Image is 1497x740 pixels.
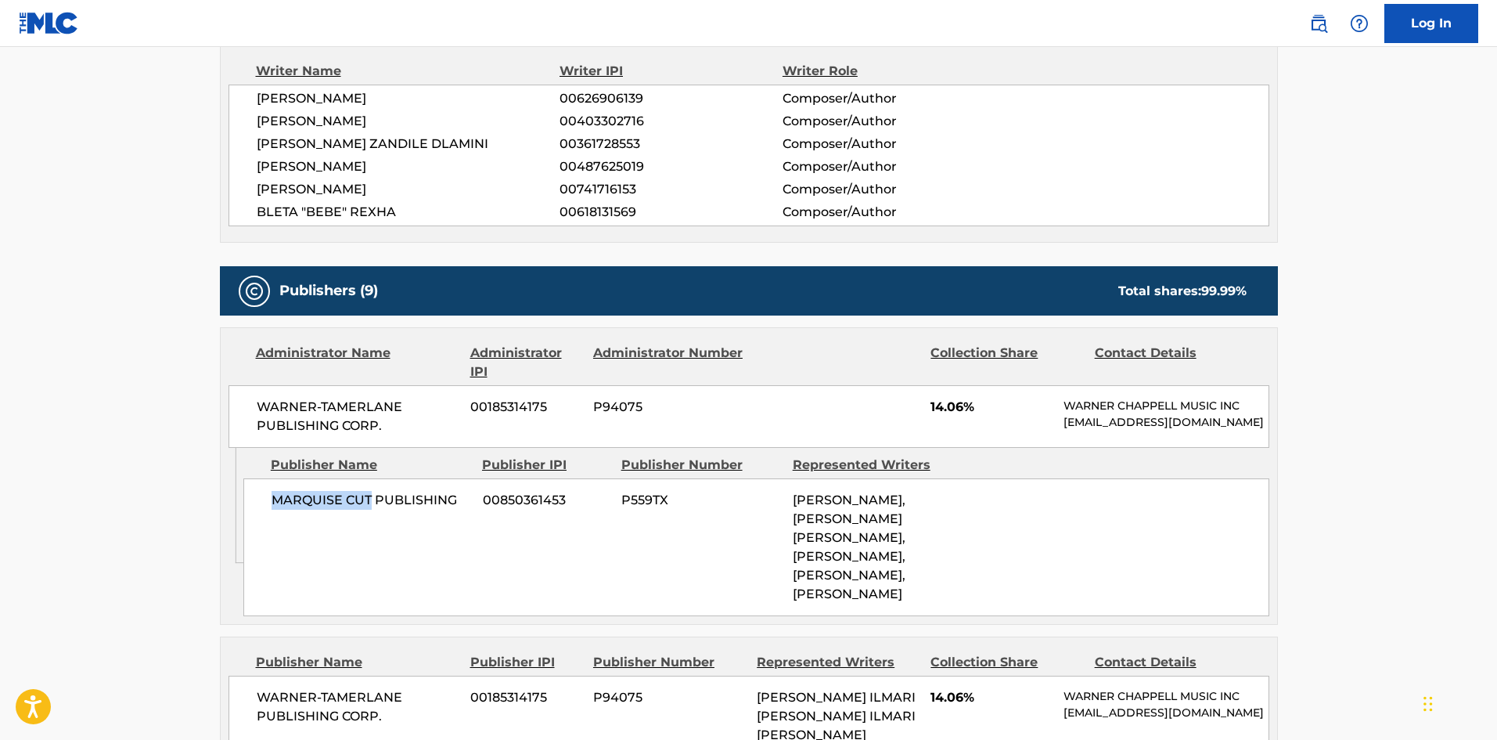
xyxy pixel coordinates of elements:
[1350,14,1369,33] img: help
[930,688,1052,707] span: 14.06%
[783,203,985,222] span: Composer/Author
[793,493,905,601] span: [PERSON_NAME], [PERSON_NAME] [PERSON_NAME], [PERSON_NAME], [PERSON_NAME], [PERSON_NAME]
[1063,398,1268,414] p: WARNER CHAPPELL MUSIC INC
[783,135,985,153] span: Composer/Author
[560,62,783,81] div: Writer IPI
[757,653,919,672] div: Represented Writers
[483,491,610,510] span: 00850361453
[257,203,560,222] span: BLETA "BEBE" REXHA
[1419,665,1497,740] iframe: Chat Widget
[257,157,560,176] span: [PERSON_NAME]
[593,653,745,672] div: Publisher Number
[560,135,782,153] span: 00361728553
[470,653,581,672] div: Publisher IPI
[1423,680,1433,727] div: Drag
[272,491,471,510] span: MARQUISE CUT PUBLISHING
[1118,282,1247,301] div: Total shares:
[19,12,79,34] img: MLC Logo
[257,135,560,153] span: [PERSON_NAME] ZANDILE DLAMINI
[560,89,782,108] span: 00626906139
[1201,283,1247,298] span: 99.99 %
[257,112,560,131] span: [PERSON_NAME]
[593,688,745,707] span: P94075
[1303,8,1334,39] a: Public Search
[930,344,1082,381] div: Collection Share
[1095,653,1247,672] div: Contact Details
[1063,705,1268,721] p: [EMAIL_ADDRESS][DOMAIN_NAME]
[256,62,560,81] div: Writer Name
[1344,8,1375,39] div: Help
[783,180,985,199] span: Composer/Author
[279,282,378,300] h5: Publishers (9)
[1384,4,1478,43] a: Log In
[560,180,782,199] span: 00741716153
[482,456,610,475] div: Publisher IPI
[560,157,782,176] span: 00487625019
[793,456,952,475] div: Represented Writers
[1309,14,1328,33] img: search
[783,112,985,131] span: Composer/Author
[470,688,581,707] span: 00185314175
[621,491,781,510] span: P559TX
[256,344,459,381] div: Administrator Name
[930,398,1052,417] span: 14.06%
[1063,414,1268,431] p: [EMAIL_ADDRESS][DOMAIN_NAME]
[256,653,459,672] div: Publisher Name
[593,398,745,417] span: P94075
[470,344,581,381] div: Administrator IPI
[783,157,985,176] span: Composer/Author
[1063,688,1268,705] p: WARNER CHAPPELL MUSIC INC
[560,203,782,222] span: 00618131569
[930,653,1082,672] div: Collection Share
[245,282,264,301] img: Publishers
[271,456,470,475] div: Publisher Name
[783,62,985,81] div: Writer Role
[257,398,459,435] span: WARNER-TAMERLANE PUBLISHING CORP.
[621,456,781,475] div: Publisher Number
[257,688,459,726] span: WARNER-TAMERLANE PUBLISHING CORP.
[593,344,745,381] div: Administrator Number
[257,180,560,199] span: [PERSON_NAME]
[560,112,782,131] span: 00403302716
[470,398,581,417] span: 00185314175
[1095,344,1247,381] div: Contact Details
[783,89,985,108] span: Composer/Author
[257,89,560,108] span: [PERSON_NAME]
